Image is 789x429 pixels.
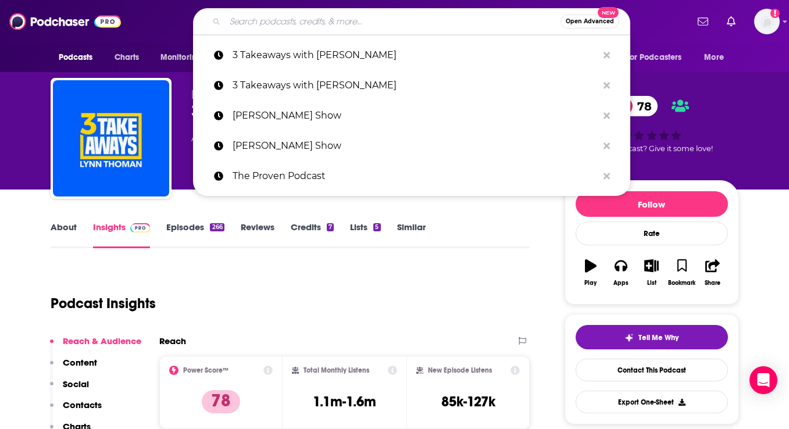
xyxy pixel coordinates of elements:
[51,221,77,248] a: About
[166,221,224,248] a: Episodes266
[754,9,780,34] span: Logged in as alignPR
[115,49,140,66] span: Charts
[233,101,598,131] p: Shawn Ryan Show
[576,252,606,294] button: Play
[233,40,598,70] p: 3 Takeaways with Lynn Thoman
[291,221,334,248] a: Credits7
[63,378,89,389] p: Social
[233,161,598,191] p: The Proven Podcast
[93,221,151,248] a: InsightsPodchaser Pro
[576,325,728,349] button: tell me why sparkleTell Me Why
[428,366,492,374] h2: New Episode Listens
[350,221,380,248] a: Lists5
[183,366,229,374] h2: Power Score™
[668,280,695,287] div: Bookmark
[373,223,380,231] div: 5
[193,40,630,70] a: 3 Takeaways with [PERSON_NAME]
[53,80,169,196] img: 3 Takeaways
[636,252,666,294] button: List
[697,252,727,294] button: Share
[51,295,156,312] h1: Podcast Insights
[770,9,780,18] svg: Add a profile image
[152,47,217,69] button: open menu
[191,88,274,99] span: [PERSON_NAME]
[193,101,630,131] a: [PERSON_NAME] Show
[397,221,426,248] a: Similar
[693,12,713,31] a: Show notifications dropdown
[63,399,102,410] p: Contacts
[191,131,446,145] div: A weekly podcast
[50,335,141,357] button: Reach & Audience
[565,88,739,160] div: 78Good podcast? Give it some love!
[193,161,630,191] a: The Proven Podcast
[233,131,598,161] p: Shawn Ryan Show
[202,390,240,413] p: 78
[626,49,682,66] span: For Podcasters
[754,9,780,34] button: Show profile menu
[233,70,598,101] p: 3 Takeaways with Lynn Thoman
[313,393,376,410] h3: 1.1m-1.6m
[667,252,697,294] button: Bookmark
[722,12,740,31] a: Show notifications dropdown
[624,333,634,342] img: tell me why sparkle
[441,393,495,410] h3: 85k-127k
[638,333,679,342] span: Tell Me Why
[647,280,656,287] div: List
[704,49,724,66] span: More
[576,221,728,245] div: Rate
[160,49,202,66] span: Monitoring
[304,366,369,374] h2: Total Monthly Listens
[225,12,560,31] input: Search podcasts, credits, & more...
[9,10,121,33] img: Podchaser - Follow, Share and Rate Podcasts
[576,359,728,381] a: Contact This Podcast
[63,335,141,346] p: Reach & Audience
[696,47,738,69] button: open menu
[754,9,780,34] img: User Profile
[560,15,619,28] button: Open AdvancedNew
[327,223,334,231] div: 7
[576,391,728,413] button: Export One-Sheet
[613,280,629,287] div: Apps
[107,47,147,69] a: Charts
[50,399,102,421] button: Contacts
[193,131,630,161] a: [PERSON_NAME] Show
[210,223,224,231] div: 266
[749,366,777,394] div: Open Intercom Messenger
[193,8,630,35] div: Search podcasts, credits, & more...
[619,47,699,69] button: open menu
[159,335,186,346] h2: Reach
[51,47,108,69] button: open menu
[705,280,720,287] div: Share
[598,7,619,18] span: New
[130,223,151,233] img: Podchaser Pro
[50,357,97,378] button: Content
[576,191,728,217] button: Follow
[241,221,274,248] a: Reviews
[626,96,658,116] span: 78
[566,19,614,24] span: Open Advanced
[193,70,630,101] a: 3 Takeaways with [PERSON_NAME]
[584,280,597,287] div: Play
[606,252,636,294] button: Apps
[50,378,89,400] button: Social
[63,357,97,368] p: Content
[59,49,93,66] span: Podcasts
[591,144,713,153] span: Good podcast? Give it some love!
[614,96,658,116] a: 78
